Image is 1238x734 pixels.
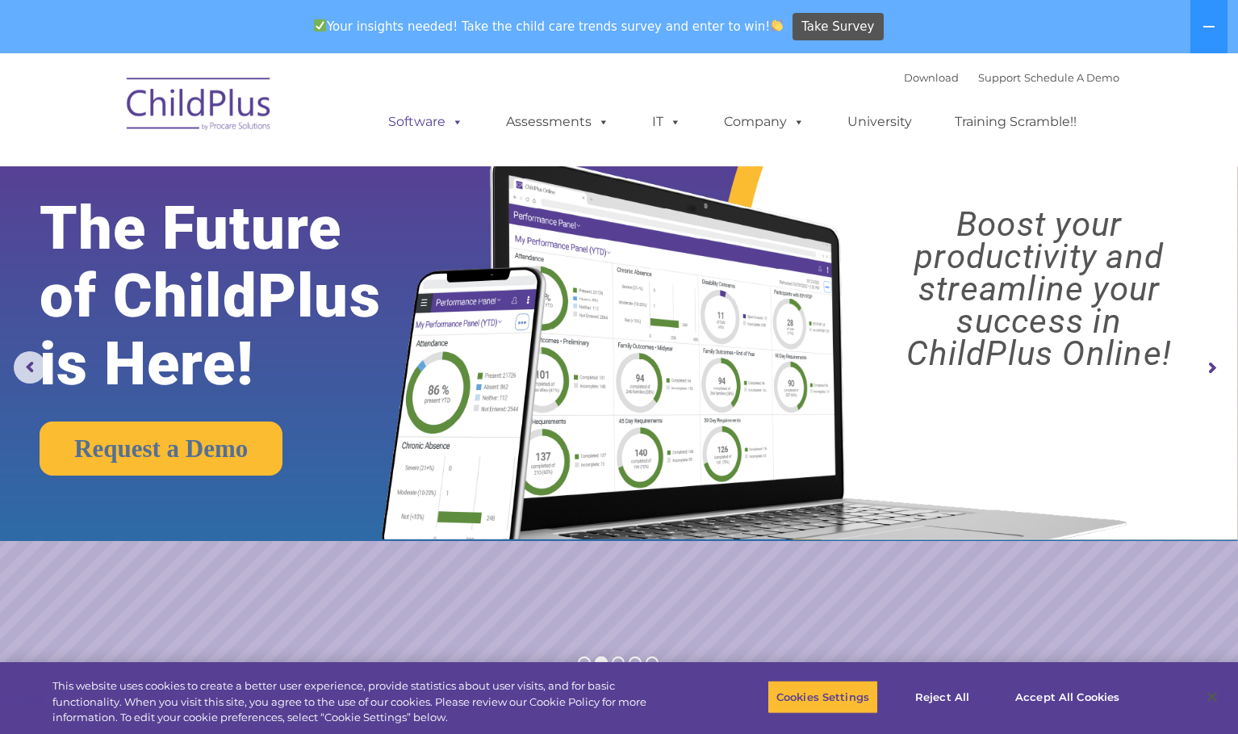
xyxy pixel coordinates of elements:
[636,106,697,138] a: IT
[831,106,928,138] a: University
[307,10,790,42] span: Your insights needed! Take the child care trends survey and enter to win!
[904,71,959,84] a: Download
[771,19,783,31] img: 👏
[40,195,435,398] rs-layer: The Future of ChildPlus is Here!
[314,19,326,31] img: ✅
[939,106,1093,138] a: Training Scramble!!
[904,71,1119,84] font: |
[1024,71,1119,84] a: Schedule A Demo
[490,106,625,138] a: Assessments
[767,680,878,714] button: Cookies Settings
[892,680,993,714] button: Reject All
[801,13,874,41] span: Take Survey
[1194,679,1230,715] button: Close
[1006,680,1128,714] button: Accept All Cookies
[40,422,282,476] a: Request a Demo
[372,106,479,138] a: Software
[978,71,1021,84] a: Support
[224,107,274,119] span: Last name
[52,678,681,726] div: This website uses cookies to create a better user experience, provide statistics about user visit...
[855,208,1223,370] rs-layer: Boost your productivity and streamline your success in ChildPlus Online!
[119,66,280,147] img: ChildPlus by Procare Solutions
[708,106,821,138] a: Company
[793,13,884,41] a: Take Survey
[224,173,293,185] span: Phone number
